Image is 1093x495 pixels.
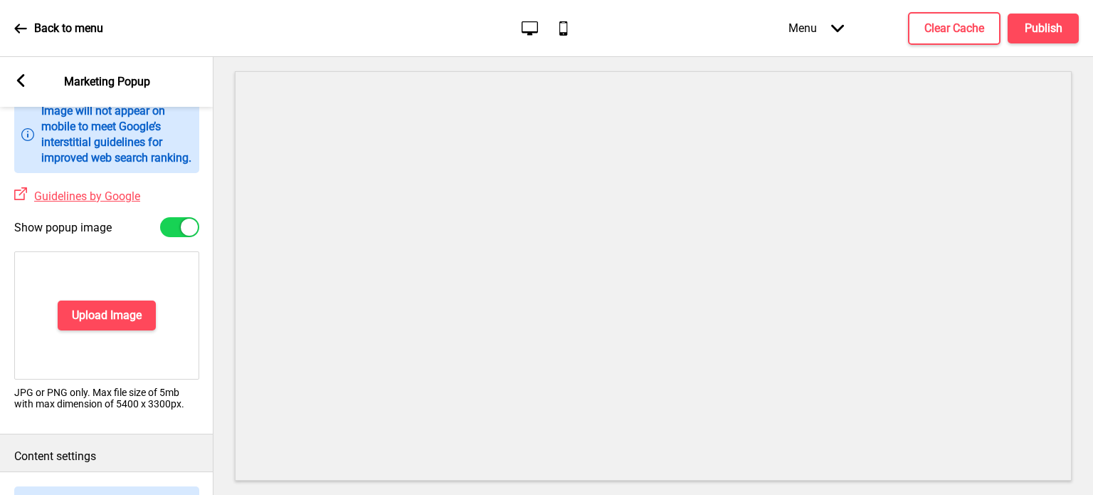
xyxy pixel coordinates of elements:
[27,189,140,203] a: Guidelines by Google
[14,387,199,410] p: JPG or PNG only. Max file size of 5mb with max dimension of 5400 x 3300px.
[14,221,112,234] label: Show popup image
[41,103,192,166] p: Image will not appear on mobile to meet Google’s interstitial guidelines for improved web search ...
[34,189,140,203] span: Guidelines by Google
[34,21,103,36] p: Back to menu
[1008,14,1079,43] button: Publish
[908,12,1000,45] button: Clear Cache
[14,449,199,464] p: Content settings
[14,9,103,48] a: Back to menu
[72,308,142,323] h4: Upload Image
[1025,21,1062,36] h4: Publish
[58,301,156,330] button: Upload Image
[774,7,858,49] div: Menu
[924,21,984,36] h4: Clear Cache
[64,74,150,90] p: Marketing Popup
